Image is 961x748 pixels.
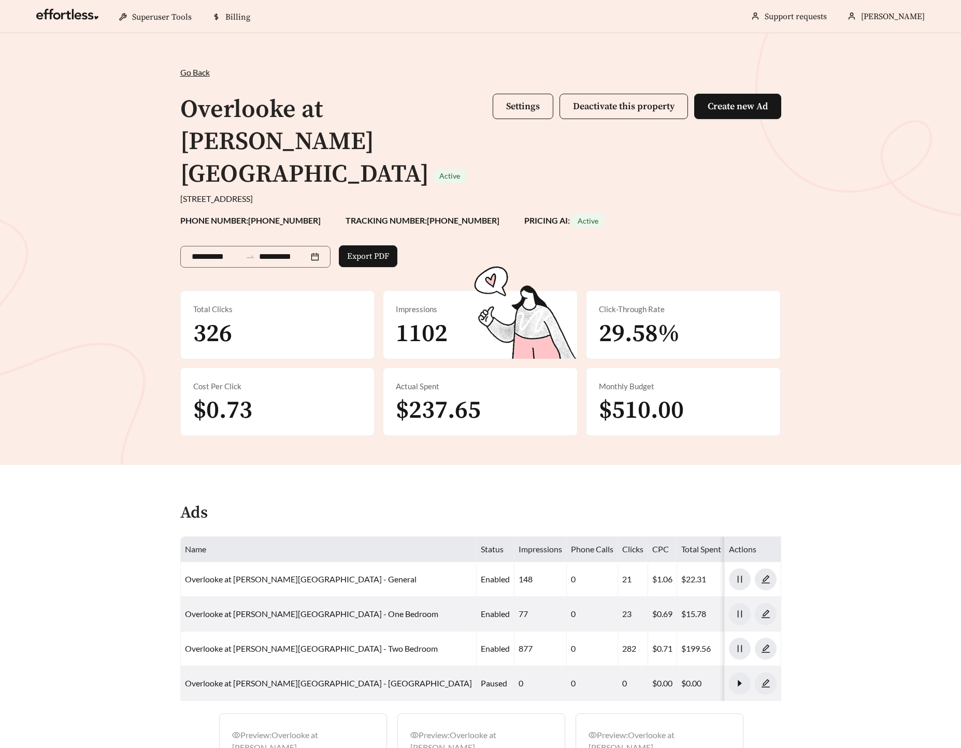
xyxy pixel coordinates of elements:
a: Support requests [765,11,827,22]
td: $0.00 [677,666,726,701]
span: swap-right [246,252,255,261]
span: Create new Ad [708,100,768,112]
div: Total Clicks [193,303,362,315]
span: pause [729,609,750,619]
button: edit [755,568,777,590]
span: eye [410,731,419,739]
div: Cost Per Click [193,380,362,392]
a: edit [755,574,777,584]
th: Status [477,537,514,562]
button: edit [755,672,777,694]
a: edit [755,643,777,653]
span: 326 [193,318,232,349]
button: Deactivate this property [560,94,688,119]
span: $237.65 [396,395,481,426]
td: $0.00 [648,666,677,701]
div: Monthly Budget [599,380,768,392]
span: enabled [481,609,510,619]
button: edit [755,638,777,659]
span: enabled [481,643,510,653]
strong: PHONE NUMBER: [PHONE_NUMBER] [180,215,321,225]
span: edit [755,575,776,584]
th: Phone Calls [567,537,618,562]
td: 148 [514,562,567,597]
h4: Ads [180,504,208,522]
span: Deactivate this property [573,100,675,112]
span: $510.00 [599,395,684,426]
td: $0.71 [648,632,677,666]
span: pause [729,575,750,584]
th: Total Spent [677,537,726,562]
button: pause [729,603,751,625]
th: Clicks [618,537,648,562]
span: edit [755,679,776,688]
strong: PRICING AI: [524,215,605,225]
th: Actions [725,537,781,562]
td: 0 [567,597,618,632]
a: edit [755,678,777,688]
strong: TRACKING NUMBER: [PHONE_NUMBER] [346,215,499,225]
button: edit [755,603,777,625]
div: Impressions [396,303,565,315]
span: Settings [506,100,540,112]
td: 0 [514,666,567,701]
button: Create new Ad [694,94,781,119]
span: CPC [652,544,669,554]
td: 23 [618,597,648,632]
td: $22.31 [677,562,726,597]
td: 77 [514,597,567,632]
span: Go Back [180,67,210,77]
span: pause [729,644,750,653]
span: Active [439,171,460,180]
a: Overlooke at [PERSON_NAME][GEOGRAPHIC_DATA] - One Bedroom [185,609,438,619]
a: edit [755,609,777,619]
button: Settings [493,94,553,119]
div: Click-Through Rate [599,303,768,315]
button: pause [729,568,751,590]
span: caret-right [729,679,750,688]
td: 0 [567,562,618,597]
th: Impressions [514,537,567,562]
span: Billing [225,12,250,22]
td: 0 [567,632,618,666]
h1: Overlooke at [PERSON_NAME][GEOGRAPHIC_DATA] [180,94,429,190]
td: 21 [618,562,648,597]
th: Name [181,537,477,562]
span: eye [589,731,597,739]
td: $1.06 [648,562,677,597]
span: $0.73 [193,395,252,426]
td: 282 [618,632,648,666]
td: $15.78 [677,597,726,632]
div: [STREET_ADDRESS] [180,193,781,205]
span: 29.58% [599,318,680,349]
td: 0 [567,666,618,701]
a: Overlooke at [PERSON_NAME][GEOGRAPHIC_DATA] - [GEOGRAPHIC_DATA] [185,678,472,688]
span: edit [755,644,776,653]
span: Superuser Tools [132,12,192,22]
div: Actual Spent [396,380,565,392]
span: to [246,252,255,261]
td: $0.69 [648,597,677,632]
td: 0 [618,666,648,701]
span: enabled [481,574,510,584]
td: 877 [514,632,567,666]
a: Overlooke at [PERSON_NAME][GEOGRAPHIC_DATA] - Two Bedroom [185,643,438,653]
span: Active [578,216,598,225]
button: pause [729,638,751,659]
span: eye [232,731,240,739]
span: [PERSON_NAME] [861,11,925,22]
span: Export PDF [347,250,389,262]
span: edit [755,609,776,619]
button: caret-right [729,672,751,694]
button: Export PDF [339,245,397,267]
span: paused [481,678,507,688]
a: Overlooke at [PERSON_NAME][GEOGRAPHIC_DATA] - General [185,574,417,584]
td: $199.56 [677,632,726,666]
span: 1102 [396,318,448,349]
